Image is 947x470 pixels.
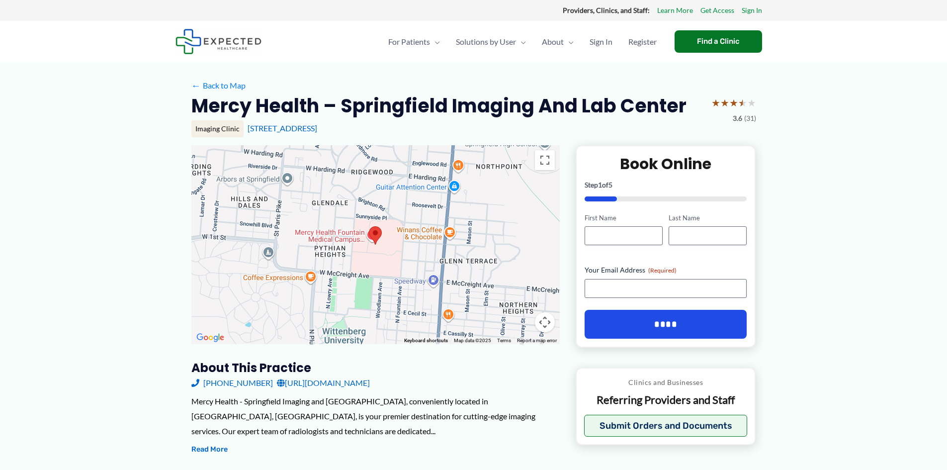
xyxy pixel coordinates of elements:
p: Step of [585,182,747,188]
label: First Name [585,213,663,223]
span: ★ [729,94,738,112]
span: ★ [738,94,747,112]
div: Imaging Clinic [191,120,244,137]
span: For Patients [388,24,430,59]
img: Google [194,331,227,344]
a: AboutMenu Toggle [534,24,582,59]
span: Map data ©2025 [454,338,491,343]
a: Find a Clinic [675,30,762,53]
span: Menu Toggle [516,24,526,59]
a: Sign In [742,4,762,17]
span: About [542,24,564,59]
span: Menu Toggle [430,24,440,59]
span: Solutions by User [456,24,516,59]
a: Report a map error [517,338,557,343]
span: ★ [720,94,729,112]
span: ← [191,81,201,90]
span: ★ [711,94,720,112]
a: For PatientsMenu Toggle [380,24,448,59]
a: Register [620,24,665,59]
strong: Providers, Clinics, and Staff: [563,6,650,14]
span: 1 [598,181,602,189]
button: Keyboard shortcuts [404,337,448,344]
span: Sign In [590,24,612,59]
span: 5 [608,181,612,189]
a: Open this area in Google Maps (opens a new window) [194,331,227,344]
a: Terms (opens in new tab) [497,338,511,343]
span: Register [628,24,657,59]
button: Toggle fullscreen view [535,150,555,170]
span: ★ [747,94,756,112]
h2: Book Online [585,154,747,174]
label: Your Email Address [585,265,747,275]
span: (Required) [648,267,677,274]
span: Menu Toggle [564,24,574,59]
a: ←Back to Map [191,78,246,93]
div: Mercy Health - Springfield Imaging and [GEOGRAPHIC_DATA], conveniently located in [GEOGRAPHIC_DAT... [191,394,560,438]
a: [STREET_ADDRESS] [248,123,317,133]
p: Referring Providers and Staff [584,393,748,407]
h2: Mercy Health – Springfield Imaging and Lab Center [191,94,687,118]
label: Last Name [669,213,747,223]
a: Get Access [700,4,734,17]
a: Sign In [582,24,620,59]
p: Clinics and Businesses [584,376,748,389]
a: [URL][DOMAIN_NAME] [277,376,370,390]
a: Solutions by UserMenu Toggle [448,24,534,59]
img: Expected Healthcare Logo - side, dark font, small [175,29,261,54]
span: (31) [744,112,756,125]
a: Learn More [657,4,693,17]
button: Submit Orders and Documents [584,415,748,437]
nav: Primary Site Navigation [380,24,665,59]
button: Read More [191,444,228,456]
button: Map camera controls [535,312,555,332]
a: [PHONE_NUMBER] [191,376,273,390]
h3: About this practice [191,360,560,376]
span: 3.6 [733,112,742,125]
